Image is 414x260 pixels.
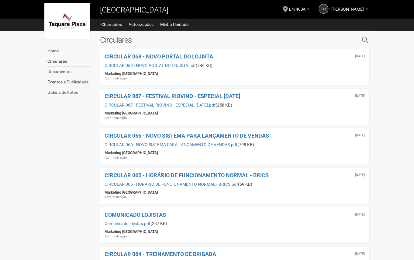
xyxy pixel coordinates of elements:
[105,221,150,226] a: Comunicado lojistas.pdf
[46,87,91,97] a: Galeria de Fotos
[105,221,365,226] div: (237 KB)
[355,94,365,98] div: Terça-feira, 22 de julho de 2025 às 20:02
[105,111,365,116] div: Marketing [GEOGRAPHIC_DATA]
[319,4,329,14] a: SJ
[355,54,365,58] div: Quinta-feira, 14 de agosto de 2025 às 15:00
[129,20,154,29] a: Autorizações
[105,71,365,76] div: Marketing [GEOGRAPHIC_DATA]
[105,142,365,147] div: (708 KB)
[105,102,365,108] div: (258 KB)
[289,8,310,12] a: L4/403A
[105,142,237,147] a: CIRCULAR 066 - NOVO SISTEMA PARA LANÇAMENTO DE VENDAS.pdf
[46,56,91,67] a: Circulares
[105,63,365,68] div: (746 KB)
[100,35,300,44] h2: Circulares
[44,3,90,40] img: logo.jpg
[46,67,91,77] a: Documentos
[100,6,168,14] span: [GEOGRAPHIC_DATA]
[105,116,365,121] div: Administração
[105,103,216,107] a: CIRCULAR 067 - FESTIVAL RIOVINO - ESPECIAL [DATE].pdf
[289,1,306,12] span: L4/403A
[105,155,365,160] div: Administração
[355,173,365,177] div: Quarta-feira, 2 de julho de 2025 às 21:27
[355,213,365,216] div: Terça-feira, 1 de julho de 2025 às 12:42
[46,46,91,56] a: Home
[105,195,365,200] div: Administração
[101,20,122,29] a: Chamados
[105,172,269,178] a: CIRCULAR 065 - HORÁRIO DE FUNCIONAMENTO NORMAL - BRICS
[332,1,364,12] span: Sergio Julio Sangi
[160,20,188,29] a: Minha Unidade
[105,190,365,195] div: Marketing [GEOGRAPHIC_DATA]
[105,76,365,81] div: Administração
[105,53,213,60] a: CIRCULAR 068 - NOVO PORTAL DO LOJISTA
[46,77,91,87] a: Eventos e Publicidade
[105,132,269,139] a: CIRCULAR 066 - NOVO SISTEMA PARA LANÇAMENTO DE VENDAS
[355,252,365,256] div: Segunda-feira, 30 de junho de 2025 às 17:51
[105,181,365,187] div: (69 KB)
[332,8,368,12] a: [PERSON_NAME]
[105,212,166,218] a: COMUNICADO LOJISTAS
[105,182,238,187] a: CIRCULAR 065 - HORÁRIO DE FUNCIONAMENTO NORMAL - BRICS.pdf
[105,150,365,155] div: Marketing [GEOGRAPHIC_DATA]
[105,234,365,239] div: Administração
[105,93,240,99] a: CIRCULAR 067 - FESTIVAL RIOVINO - ESPECIAL [DATE]
[355,134,365,137] div: Segunda-feira, 14 de julho de 2025 às 20:27
[105,63,196,68] a: CIRCULAR 068 - NOVO PORTAL DO LOJISTA.pdf
[105,229,365,234] div: Marketing [GEOGRAPHIC_DATA]
[105,251,216,257] a: CIRCULAR 064 - TREINAMENTO DE BRIGADA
